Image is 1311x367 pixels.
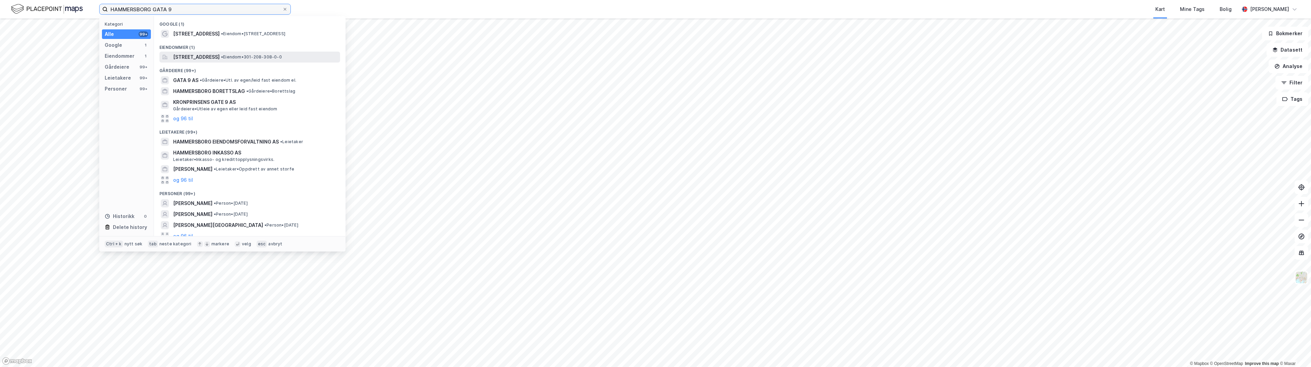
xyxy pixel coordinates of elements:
[173,149,337,157] span: HAMMERSBORG INKASSO AS
[1277,334,1311,367] div: Kontrollprogram for chat
[264,222,267,228] span: •
[214,166,216,172] span: •
[154,124,346,136] div: Leietakere (99+)
[105,212,134,220] div: Historikk
[173,157,274,162] span: Leietaker • Inkasso- og kredittopplysningsvirks.
[173,98,337,106] span: KRONPRINSENS GATE 9 AS
[139,64,148,70] div: 99+
[1275,76,1308,90] button: Filter
[1220,5,1232,13] div: Bolig
[173,53,220,61] span: [STREET_ADDRESS]
[173,30,220,38] span: [STREET_ADDRESS]
[154,63,346,75] div: Gårdeiere (99+)
[173,221,263,229] span: [PERSON_NAME][GEOGRAPHIC_DATA]
[1267,43,1308,57] button: Datasett
[173,232,193,240] button: og 96 til
[200,78,296,83] span: Gårdeiere • Utl. av egen/leid fast eiendom el.
[1269,59,1308,73] button: Analyse
[173,87,245,95] span: HAMMERSBORG BORETTSLAG
[139,75,148,81] div: 99+
[214,201,216,206] span: •
[143,214,148,219] div: 0
[143,53,148,59] div: 1
[242,241,251,247] div: velg
[105,30,114,38] div: Alle
[143,42,148,48] div: 1
[221,54,282,60] span: Eiendom • 301-208-308-0-0
[280,139,282,144] span: •
[214,212,216,217] span: •
[139,31,148,37] div: 99+
[1180,5,1205,13] div: Mine Tags
[173,176,193,184] button: og 96 til
[108,4,282,14] input: Søk på adresse, matrikkel, gårdeiere, leietakere eller personer
[221,31,223,36] span: •
[264,222,298,228] span: Person • [DATE]
[154,39,346,52] div: Eiendommer (1)
[173,138,279,146] span: HAMMERSBORG EIENDOMSFORVALTNING AS
[257,241,267,247] div: esc
[1245,361,1279,366] a: Improve this map
[154,16,346,28] div: Google (1)
[105,41,122,49] div: Google
[173,199,212,207] span: [PERSON_NAME]
[113,223,147,231] div: Delete history
[214,212,248,217] span: Person • [DATE]
[173,106,277,112] span: Gårdeiere • Utleie av egen eller leid fast eiendom
[11,3,83,15] img: logo.f888ab2527a4732fd821a326f86c7f29.svg
[2,357,32,365] a: Mapbox homepage
[159,241,192,247] div: neste kategori
[1190,361,1209,366] a: Mapbox
[268,241,282,247] div: avbryt
[1276,92,1308,106] button: Tags
[1262,27,1308,40] button: Bokmerker
[1250,5,1289,13] div: [PERSON_NAME]
[105,241,123,247] div: Ctrl + k
[105,74,131,82] div: Leietakere
[221,54,223,59] span: •
[173,76,198,84] span: GATA 9 AS
[221,31,285,37] span: Eiendom • [STREET_ADDRESS]
[105,63,129,71] div: Gårdeiere
[246,89,248,94] span: •
[173,114,193,123] button: og 96 til
[148,241,158,247] div: tab
[105,85,127,93] div: Personer
[1295,271,1308,284] img: Z
[105,52,134,60] div: Eiendommer
[246,89,295,94] span: Gårdeiere • Borettslag
[1210,361,1243,366] a: OpenStreetMap
[214,166,294,172] span: Leietaker • Oppdrett av annet storfe
[173,165,212,173] span: [PERSON_NAME]
[214,201,248,206] span: Person • [DATE]
[211,241,229,247] div: markere
[105,22,151,27] div: Kategori
[139,86,148,92] div: 99+
[280,139,303,145] span: Leietaker
[125,241,143,247] div: nytt søk
[154,186,346,198] div: Personer (99+)
[173,210,212,218] span: [PERSON_NAME]
[1277,334,1311,367] iframe: Chat Widget
[200,78,202,83] span: •
[1155,5,1165,13] div: Kart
